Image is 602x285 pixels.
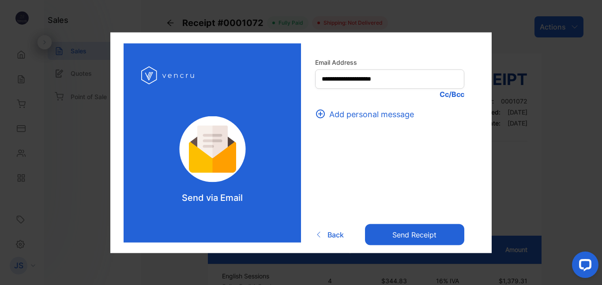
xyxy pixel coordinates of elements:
[141,61,196,89] img: log
[329,108,414,120] span: Add personal message
[315,89,464,99] p: Cc/Bcc
[315,108,419,120] button: Add personal message
[315,57,464,67] label: Email Address
[182,191,243,204] p: Send via Email
[565,248,602,285] iframe: LiveChat chat widget
[365,224,464,245] button: Send receipt
[167,116,258,182] img: log
[327,229,344,240] span: Back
